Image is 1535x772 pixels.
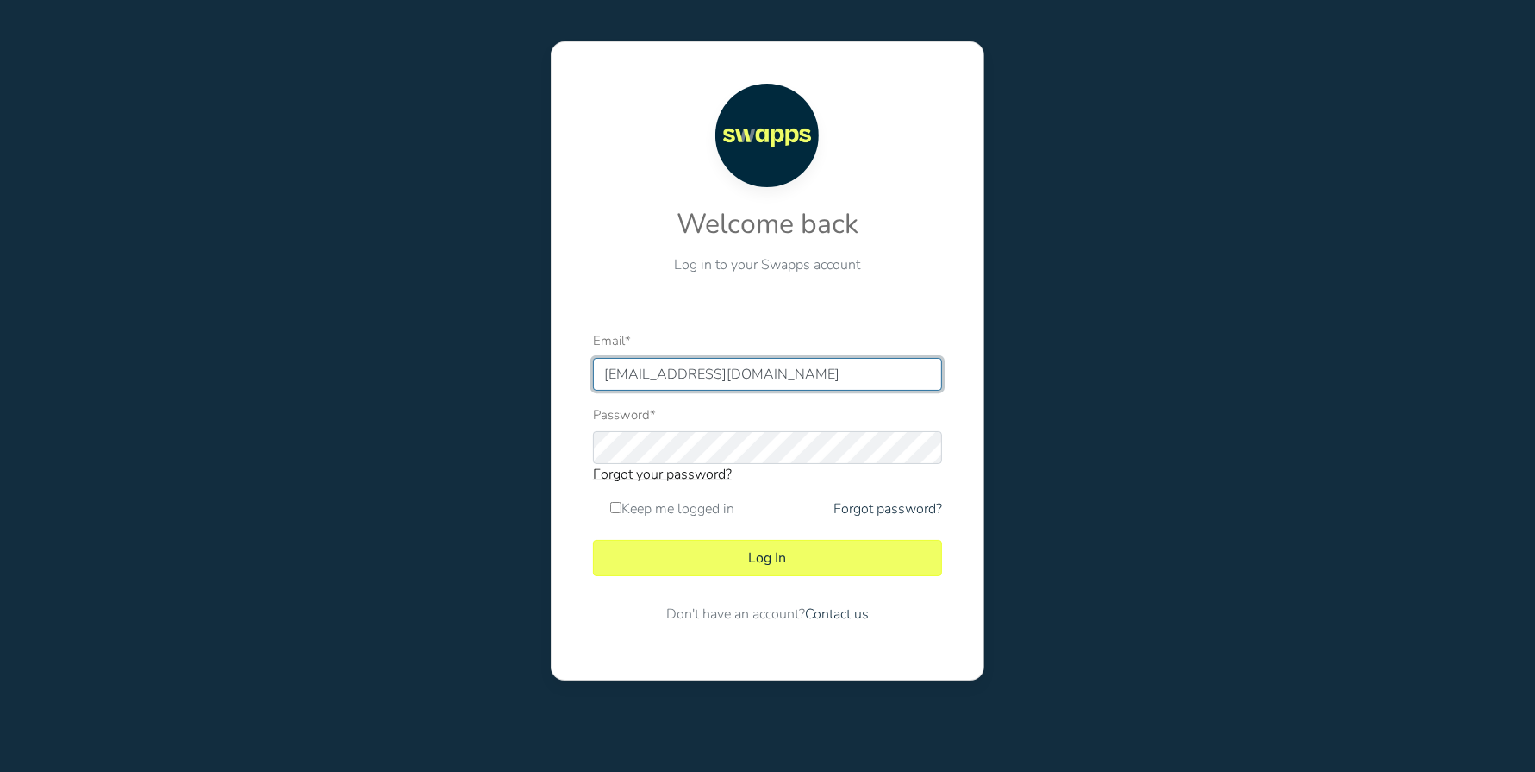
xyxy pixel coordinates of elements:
a: Forgot password? [833,499,942,519]
label: Email [593,331,631,351]
button: Log In [593,540,942,576]
a: Forgot your password? [593,465,732,484]
a: Contact us [805,605,869,624]
label: Password [593,405,656,425]
input: Email address [593,358,942,391]
p: Don't have an account? [593,604,942,625]
input: Keep me logged in [610,502,621,513]
p: Log in to your Swapps account [593,254,942,275]
label: Keep me logged in [610,499,734,519]
img: Swapps logo [715,84,819,187]
h2: Welcome back [593,208,942,241]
